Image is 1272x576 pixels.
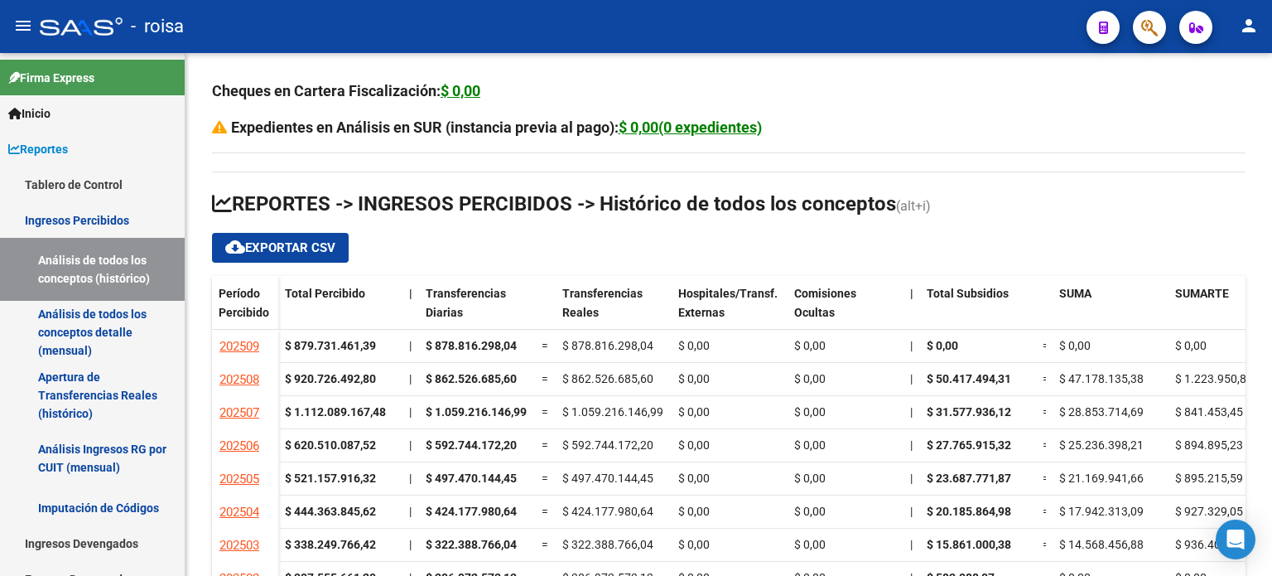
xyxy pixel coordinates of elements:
[903,276,920,346] datatable-header-cell: |
[1059,339,1091,352] span: $ 0,00
[419,276,535,346] datatable-header-cell: Transferencias Diarias
[910,438,913,452] span: |
[285,372,376,385] strong: $ 920.726.492,80
[542,505,548,518] span: =
[426,287,506,319] span: Transferencias Diarias
[672,276,788,346] datatable-header-cell: Hospitales/Transf. Externas
[562,287,643,319] span: Transferencias Reales
[1043,372,1049,385] span: =
[409,538,412,551] span: |
[542,339,548,352] span: =
[285,472,376,485] strong: $ 521.157.916,32
[1175,372,1253,385] span: $ 1.223.950,86
[426,472,517,485] span: $ 497.470.144,45
[285,438,376,452] strong: $ 620.510.087,52
[285,287,365,300] span: Total Percibido
[8,104,51,123] span: Inicio
[219,538,259,553] span: 202503
[910,505,913,518] span: |
[920,276,1036,346] datatable-header-cell: Total Subsidios
[678,438,710,452] span: $ 0,00
[212,233,349,263] button: Exportar CSV
[1043,339,1049,352] span: =
[678,505,710,518] span: $ 0,00
[794,538,826,551] span: $ 0,00
[219,505,259,520] span: 202504
[231,119,762,136] strong: Expedientes en Análisis en SUR (instancia previa al pago):
[562,472,653,485] span: $ 497.470.144,45
[426,372,517,385] span: $ 862.526.685,60
[212,192,896,215] span: REPORTES -> INGRESOS PERCIBIDOS -> Histórico de todos los conceptos
[409,287,412,300] span: |
[1239,16,1259,36] mat-icon: person
[562,505,653,518] span: $ 424.177.980,64
[927,405,1011,419] span: $ 31.577.936,12
[441,80,480,103] div: $ 0,00
[910,287,913,300] span: |
[426,405,527,419] span: $ 1.059.216.146,99
[910,405,913,419] span: |
[927,339,958,352] span: $ 0,00
[1059,438,1144,452] span: $ 25.236.398,21
[910,339,913,352] span: |
[212,82,480,99] strong: Cheques en Cartera Fiscalización:
[619,116,762,139] div: $ 0,00(0 expedientes)
[219,472,259,486] span: 202505
[131,8,184,45] span: - roisa
[1059,372,1144,385] span: $ 47.178.135,38
[1043,405,1049,419] span: =
[426,505,517,518] span: $ 424.177.980,64
[219,438,259,453] span: 202506
[1175,339,1207,352] span: $ 0,00
[556,276,672,346] datatable-header-cell: Transferencias Reales
[562,438,653,452] span: $ 592.744.172,20
[678,472,710,485] span: $ 0,00
[678,372,710,385] span: $ 0,00
[1059,538,1144,551] span: $ 14.568.456,88
[409,472,412,485] span: |
[1059,472,1144,485] span: $ 21.169.941,66
[212,276,278,346] datatable-header-cell: Período Percibido
[788,276,903,346] datatable-header-cell: Comisiones Ocultas
[794,405,826,419] span: $ 0,00
[562,405,663,419] span: $ 1.059.216.146,99
[542,372,548,385] span: =
[794,287,856,319] span: Comisiones Ocultas
[678,287,778,319] span: Hospitales/Transf. Externas
[1043,438,1049,452] span: =
[1059,287,1091,300] span: SUMA
[409,372,412,385] span: |
[402,276,419,346] datatable-header-cell: |
[1175,438,1243,452] span: $ 894.895,23
[285,538,376,551] strong: $ 338.249.766,42
[225,240,335,255] span: Exportar CSV
[678,405,710,419] span: $ 0,00
[927,538,1011,551] span: $ 15.861.000,38
[927,472,1011,485] span: $ 23.687.771,87
[1175,505,1243,518] span: $ 927.329,05
[1175,405,1243,419] span: $ 841.453,45
[562,372,653,385] span: $ 862.526.685,60
[278,276,402,346] datatable-header-cell: Total Percibido
[1043,538,1049,551] span: =
[426,438,517,452] span: $ 592.744.172,20
[1175,472,1243,485] span: $ 895.215,59
[794,472,826,485] span: $ 0,00
[8,69,94,87] span: Firma Express
[678,339,710,352] span: $ 0,00
[409,505,412,518] span: |
[562,538,653,551] span: $ 322.388.766,04
[219,339,259,354] span: 202509
[910,538,913,551] span: |
[1059,405,1144,419] span: $ 28.853.714,69
[409,405,412,419] span: |
[8,140,68,158] span: Reportes
[219,372,259,387] span: 202508
[409,339,412,352] span: |
[1059,505,1144,518] span: $ 17.942.313,09
[910,372,913,385] span: |
[794,505,826,518] span: $ 0,00
[1175,538,1243,551] span: $ 936.403,74
[794,372,826,385] span: $ 0,00
[542,472,548,485] span: =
